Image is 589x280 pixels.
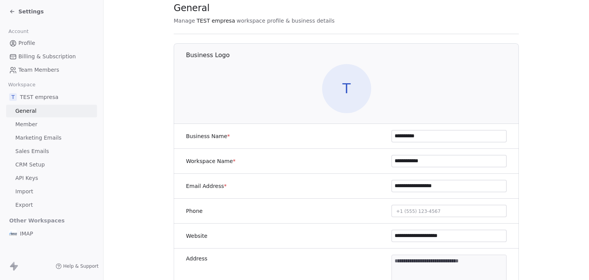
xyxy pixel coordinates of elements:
span: T [322,64,371,113]
span: Marketing Emails [15,134,61,142]
a: Import [6,185,97,198]
span: General [174,2,210,14]
span: Manage [174,17,195,25]
label: Email Address [186,182,227,190]
a: Export [6,199,97,211]
h1: Business Logo [186,51,519,59]
span: IMAP [20,230,33,237]
span: Workspace [5,79,39,91]
a: Help & Support [56,263,99,269]
span: Export [15,201,33,209]
label: Business Name [186,132,230,140]
a: CRM Setup [6,158,97,171]
span: TEST empresa [197,17,235,25]
label: Website [186,232,207,240]
span: Help & Support [63,263,99,269]
span: CRM Setup [15,161,45,169]
span: API Keys [15,174,38,182]
span: Member [15,120,38,128]
span: T [9,93,17,101]
img: IMAP_Logo_ok.jpg [9,230,17,237]
button: +1 (555) 123-4567 [392,205,507,217]
a: Member [6,118,97,131]
label: Address [186,255,207,262]
a: Team Members [6,64,97,76]
a: Profile [6,37,97,49]
span: TEST empresa [20,93,58,101]
span: Other Workspaces [6,214,68,227]
span: +1 (555) 123-4567 [396,209,441,214]
label: Workspace Name [186,157,235,165]
label: Phone [186,207,202,215]
span: Profile [18,39,35,47]
a: API Keys [6,172,97,184]
span: Import [15,188,33,196]
a: Settings [9,8,44,15]
span: Settings [18,8,44,15]
span: Billing & Subscription [18,53,76,61]
span: General [15,107,36,115]
span: Team Members [18,66,59,74]
span: workspace profile & business details [237,17,335,25]
a: Billing & Subscription [6,50,97,63]
a: Marketing Emails [6,132,97,144]
a: Sales Emails [6,145,97,158]
span: Account [5,26,32,37]
span: Sales Emails [15,147,49,155]
a: General [6,105,97,117]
